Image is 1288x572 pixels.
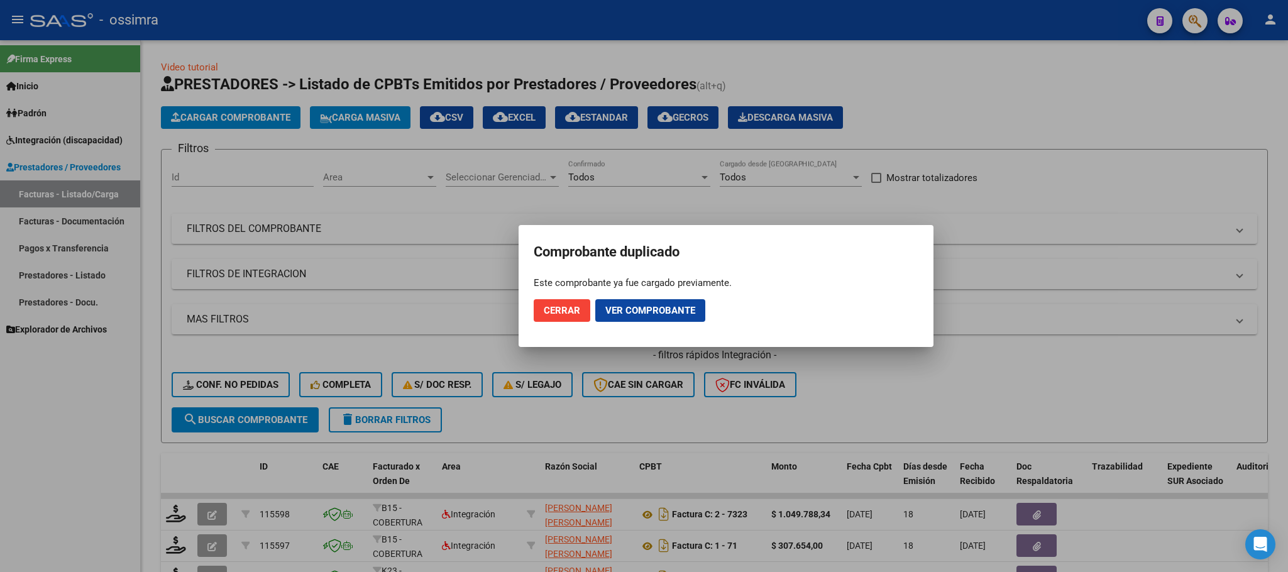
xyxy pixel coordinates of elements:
[534,240,918,264] h2: Comprobante duplicado
[544,305,580,316] span: Cerrar
[534,277,918,289] div: Este comprobante ya fue cargado previamente.
[1245,529,1275,559] div: Open Intercom Messenger
[595,299,705,322] button: Ver comprobante
[534,299,590,322] button: Cerrar
[605,305,695,316] span: Ver comprobante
